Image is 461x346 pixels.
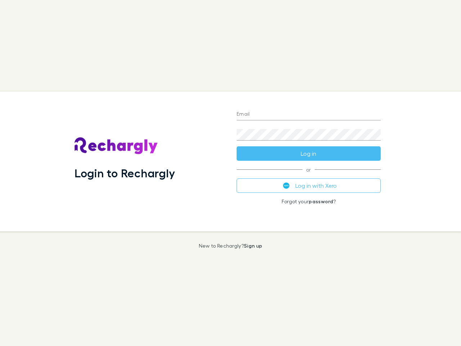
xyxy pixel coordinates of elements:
span: or [237,169,381,170]
button: Log in [237,146,381,161]
button: Log in with Xero [237,178,381,193]
img: Rechargly's Logo [75,137,158,155]
a: password [309,198,333,204]
img: Xero's logo [283,182,290,189]
p: Forgot your ? [237,199,381,204]
p: New to Rechargly? [199,243,263,249]
a: Sign up [244,243,262,249]
h1: Login to Rechargly [75,166,175,180]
